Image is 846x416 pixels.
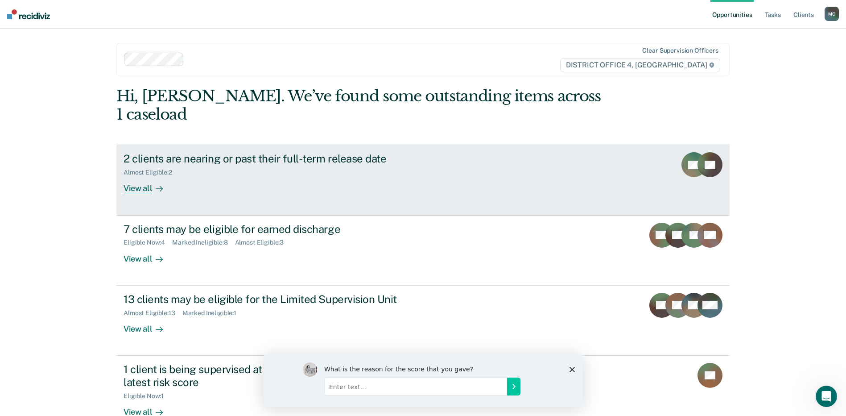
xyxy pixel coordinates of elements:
span: DISTRICT OFFICE 4, [GEOGRAPHIC_DATA] [560,58,720,72]
img: Recidiviz [7,9,50,19]
div: View all [124,176,173,194]
div: 2 clients are nearing or past their full-term release date [124,152,437,165]
div: Eligible Now : 4 [124,239,172,246]
div: 13 clients may be eligible for the Limited Supervision Unit [124,293,437,306]
a: 2 clients are nearing or past their full-term release dateAlmost Eligible:2View all [116,145,730,215]
a: 13 clients may be eligible for the Limited Supervision UnitAlmost Eligible:13Marked Ineligible:1V... [116,286,730,356]
div: 7 clients may be eligible for earned discharge [124,223,437,236]
div: Hi, [PERSON_NAME]. We’ve found some outstanding items across 1 caseload [116,87,607,124]
div: Marked Ineligible : 1 [182,309,243,317]
a: 7 clients may be eligible for earned dischargeEligible Now:4Marked Ineligible:8Almost Eligible:3V... [116,216,730,286]
div: Almost Eligible : 2 [124,169,179,176]
div: Almost Eligible : 3 [235,239,291,246]
iframe: Survey by Kim from Recidiviz [264,354,583,407]
div: Almost Eligible : 13 [124,309,182,317]
div: 1 client is being supervised at a level that does not match their latest risk score [124,363,437,389]
div: Eligible Now : 1 [124,392,171,400]
div: Marked Ineligible : 8 [172,239,235,246]
div: View all [124,246,173,264]
div: Clear supervision officers [642,47,718,54]
div: M C [825,7,839,21]
div: View all [124,316,173,334]
iframe: Intercom live chat [816,386,837,407]
button: MC [825,7,839,21]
